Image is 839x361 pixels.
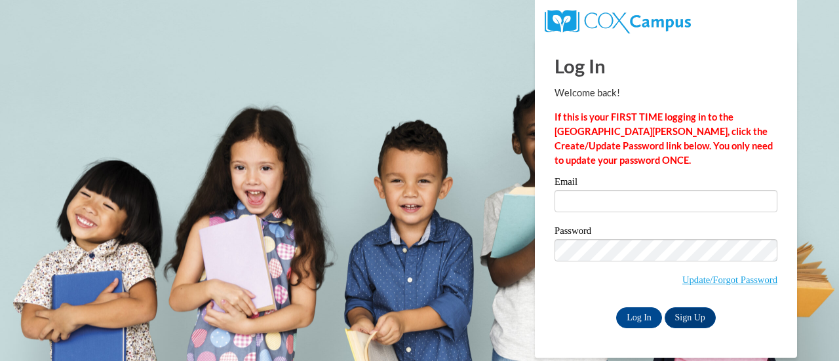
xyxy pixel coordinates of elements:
a: COX Campus [545,15,691,26]
p: Welcome back! [555,86,777,100]
a: Sign Up [665,307,716,328]
h1: Log In [555,52,777,79]
a: Update/Forgot Password [682,275,777,285]
img: COX Campus [545,10,691,33]
label: Email [555,177,777,190]
label: Password [555,226,777,239]
strong: If this is your FIRST TIME logging in to the [GEOGRAPHIC_DATA][PERSON_NAME], click the Create/Upd... [555,111,773,166]
input: Log In [616,307,662,328]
